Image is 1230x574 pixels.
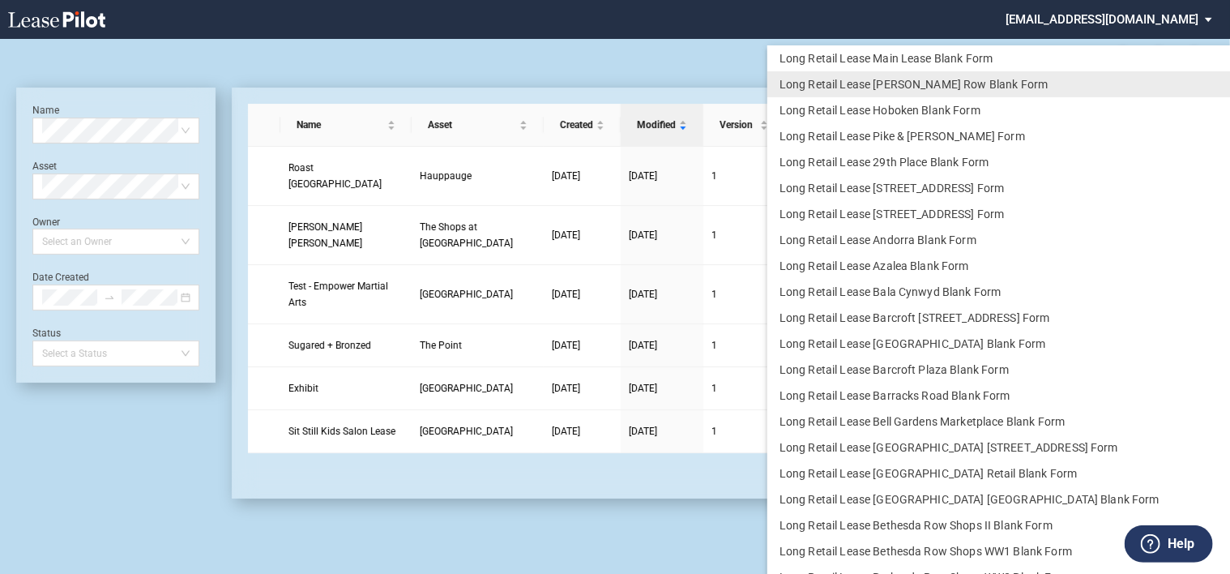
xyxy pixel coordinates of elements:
[1168,533,1194,555] label: Help
[1125,525,1213,563] button: Help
